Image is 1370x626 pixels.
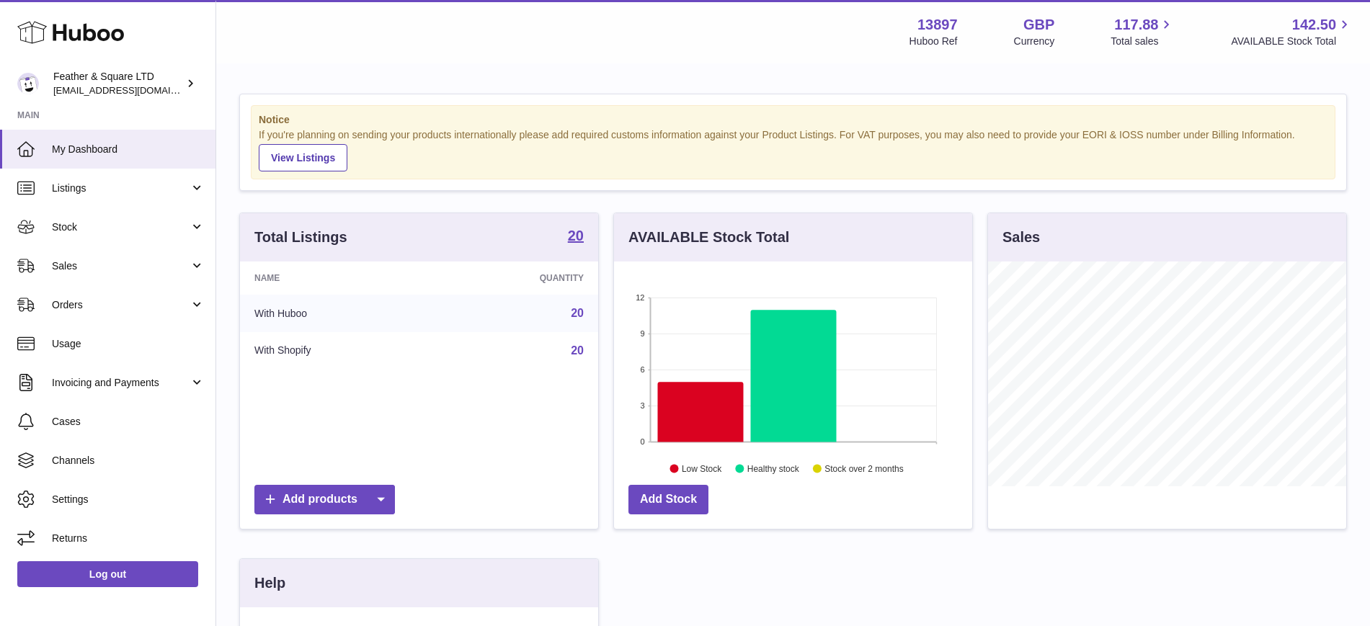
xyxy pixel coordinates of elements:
span: Usage [52,337,205,351]
div: If you're planning on sending your products internationally please add required customs informati... [259,128,1327,171]
span: My Dashboard [52,143,205,156]
span: Total sales [1111,35,1175,48]
span: Orders [52,298,190,312]
text: 12 [636,293,644,302]
text: Healthy stock [747,463,800,473]
div: Feather & Square LTD [53,70,183,97]
text: Low Stock [682,463,722,473]
span: Settings [52,493,205,506]
a: Add Stock [628,485,708,514]
strong: Notice [259,113,1327,127]
h3: AVAILABLE Stock Total [628,228,789,247]
a: 117.88 Total sales [1111,15,1175,48]
text: 3 [640,401,644,410]
text: 6 [640,365,644,374]
img: feathernsquare@gmail.com [17,73,39,94]
div: Huboo Ref [909,35,958,48]
span: 117.88 [1114,15,1158,35]
a: Log out [17,561,198,587]
a: 20 [571,307,584,319]
h3: Sales [1002,228,1040,247]
a: Add products [254,485,395,514]
td: With Shopify [240,332,433,370]
span: Invoicing and Payments [52,376,190,390]
span: 142.50 [1292,15,1336,35]
text: Stock over 2 months [824,463,903,473]
span: Channels [52,454,205,468]
a: 142.50 AVAILABLE Stock Total [1231,15,1353,48]
strong: 20 [568,228,584,243]
td: With Huboo [240,295,433,332]
a: 20 [571,344,584,357]
div: Currency [1014,35,1055,48]
a: View Listings [259,144,347,171]
span: AVAILABLE Stock Total [1231,35,1353,48]
span: Stock [52,220,190,234]
text: 9 [640,329,644,338]
th: Name [240,261,433,295]
th: Quantity [433,261,598,295]
a: 20 [568,228,584,246]
h3: Help [254,573,285,593]
span: Listings [52,182,190,195]
strong: 13897 [917,15,958,35]
h3: Total Listings [254,228,347,247]
span: Cases [52,415,205,429]
span: Returns [52,532,205,545]
strong: GBP [1023,15,1054,35]
text: 0 [640,437,644,446]
span: [EMAIL_ADDRESS][DOMAIN_NAME] [53,84,212,96]
span: Sales [52,259,190,273]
